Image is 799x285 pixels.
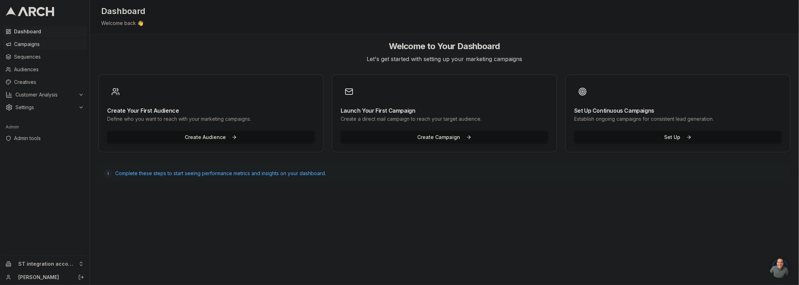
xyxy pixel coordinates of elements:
div: Launch Your First Campaign [341,108,548,113]
h1: Dashboard [101,6,145,17]
p: Let's get started with setting up your marketing campaigns [98,55,791,63]
button: Settings [3,102,87,113]
a: Sequences [3,51,87,62]
span: Admin tools [14,135,84,142]
a: Dashboard [3,26,87,37]
button: ST integration account [3,258,87,270]
span: ST integration account [18,261,76,267]
div: Establish ongoing campaigns for consistent lead generation. [574,115,782,122]
span: Dashboard [14,28,84,35]
span: Campaigns [14,41,84,48]
div: Define who you want to reach with your marketing campaigns. [107,115,315,122]
span: Audiences [14,66,84,73]
button: Log out [76,272,86,282]
span: i [107,171,109,176]
h2: Welcome to Your Dashboard [98,41,791,52]
a: Campaigns [3,39,87,50]
div: Set Up Continuous Campaigns [574,108,782,113]
button: Create Campaign [341,131,548,144]
button: Customer Analysis [3,89,87,100]
button: Set Up [574,131,782,144]
span: Sequences [14,53,84,60]
button: Create Audience [107,131,315,144]
div: Welcome back 👋 [101,20,788,27]
a: Admin tools [3,133,87,144]
div: Admin [3,121,87,133]
span: Complete these steps to start seeing performance metrics and insights on your dashboard. [115,170,326,177]
div: Create a direct mail campaign to reach your target audience. [341,115,548,122]
span: Customer Analysis [15,91,76,98]
a: Audiences [3,64,87,75]
div: Create Your First Audience [107,108,315,113]
a: [PERSON_NAME] [18,274,71,281]
a: Creatives [3,77,87,88]
span: Creatives [14,79,84,86]
span: Settings [15,104,76,111]
a: Open chat [769,257,791,278]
